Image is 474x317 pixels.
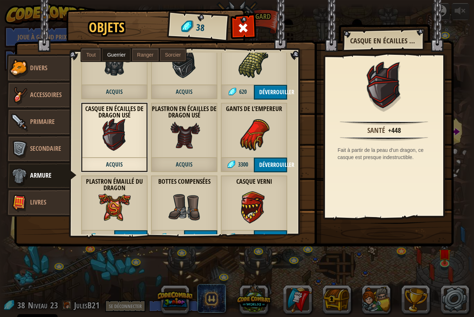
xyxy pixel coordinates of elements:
[30,144,61,153] span: Secondaire
[151,85,218,100] span: Acquis
[350,37,417,45] h2: Casque en écailles de Dragon usé
[30,63,47,72] span: Divers
[168,191,200,224] img: portrait.png
[98,119,131,151] img: portrait.png
[168,119,200,151] img: portrait.png
[98,191,131,224] img: portrait.png
[195,21,205,34] span: 38
[9,138,30,160] img: item-icon-secondary.png
[6,188,70,217] a: Livres
[338,147,434,161] div: Fait à partir de la peau d'un dragon, ce casque est presque indestructible.
[254,158,287,172] button: Déverrouiller
[98,233,108,241] span: 6200
[86,52,96,58] span: Tout
[168,46,200,78] img: portrait.png
[238,160,248,168] span: 3300
[228,88,236,96] img: gem.png
[137,52,154,58] span: Ranger
[254,85,287,100] button: Déverrouiller
[6,81,70,110] a: Accessoires
[151,158,218,172] span: Acquis
[151,178,218,186] strong: Bottes compensées
[184,230,217,245] button: Déverrouiller
[388,125,401,136] div: +448
[81,178,148,192] strong: Plastron émaillé du dragon
[30,198,46,207] span: Livres
[107,52,125,58] span: Guerrier
[238,46,270,78] img: portrait.png
[238,233,248,241] span: 6600
[30,90,62,99] span: Accessoires
[165,52,181,58] span: Sorcier
[6,54,70,83] a: Divers
[9,192,30,213] img: item-icon-books.png
[254,230,287,245] button: Déverrouiller
[6,162,77,190] a: Armure
[88,233,96,241] img: gem.png
[151,105,218,119] strong: Plastron en écailles de Dragon usé
[227,160,235,168] img: gem.png
[98,46,131,78] img: portrait.png
[340,121,428,125] img: hr.png
[238,119,270,151] img: portrait.png
[81,105,148,119] strong: Casque en écailles de Dragon usé
[9,58,30,79] img: item-icon-misc.png
[221,178,287,186] strong: Casque Verni
[221,105,287,113] strong: Gants de l'Empereur
[30,171,52,180] span: Armure
[9,165,30,187] img: item-icon-armor.png
[9,85,30,106] img: item-icon-accessories.png
[169,233,177,241] span: 140
[238,191,270,224] img: portrait.png
[81,158,148,172] span: Acquis
[367,125,385,136] div: Santé
[239,88,247,96] span: 620
[89,20,125,35] h1: Objets
[159,233,166,241] img: gem.png
[361,62,407,108] img: portrait.png
[81,85,148,100] span: Acquis
[114,230,147,245] button: Déverrouiller
[30,117,55,126] span: Primaire
[6,108,70,136] a: Primaire
[340,136,428,141] img: hr.png
[227,233,235,241] img: gem.png
[6,135,70,163] a: Secondaire
[9,111,30,133] img: item-icon-primary.png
